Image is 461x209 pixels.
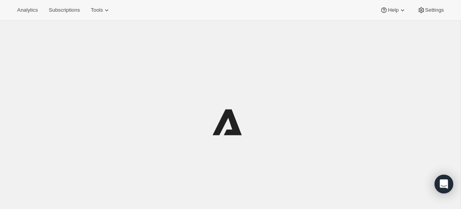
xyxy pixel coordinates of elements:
[86,5,115,16] button: Tools
[12,5,42,16] button: Analytics
[425,7,444,13] span: Settings
[44,5,84,16] button: Subscriptions
[49,7,80,13] span: Subscriptions
[375,5,411,16] button: Help
[17,7,38,13] span: Analytics
[91,7,103,13] span: Tools
[388,7,398,13] span: Help
[413,5,449,16] button: Settings
[435,175,453,193] div: Open Intercom Messenger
